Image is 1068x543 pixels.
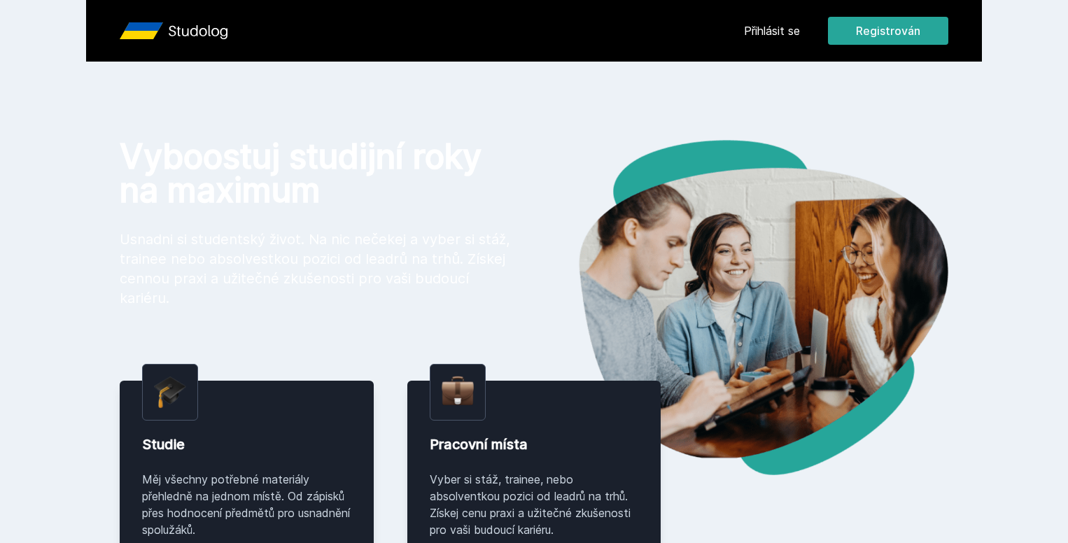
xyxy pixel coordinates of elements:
[120,231,510,306] font: Usnadni si studentský život. Na nic nečekej a vyber si stáž, trainee nebo absolvestkou pozici od ...
[142,472,350,537] font: Měj všechny potřebné materiály přehledně na jednom místě. Od zápisků přes hodnocení předmětů pro ...
[856,24,920,38] font: Registrován
[744,24,800,38] font: Přihlásit se
[534,140,948,475] img: hero.png
[430,472,631,537] font: Vyber si stáž, trainee, nebo absolventkou pozici od leadrů na trhů. Získej cenu praxi a užitečné ...
[154,376,186,409] img: graduation-cap.png
[120,136,482,211] font: Vyboostuj studijní roky na maximum
[430,436,528,453] font: Pracovní místa
[828,17,948,45] button: Registrován
[142,436,185,453] font: Studie
[744,22,800,39] a: Přihlásit se
[442,373,474,409] img: briefcase.png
